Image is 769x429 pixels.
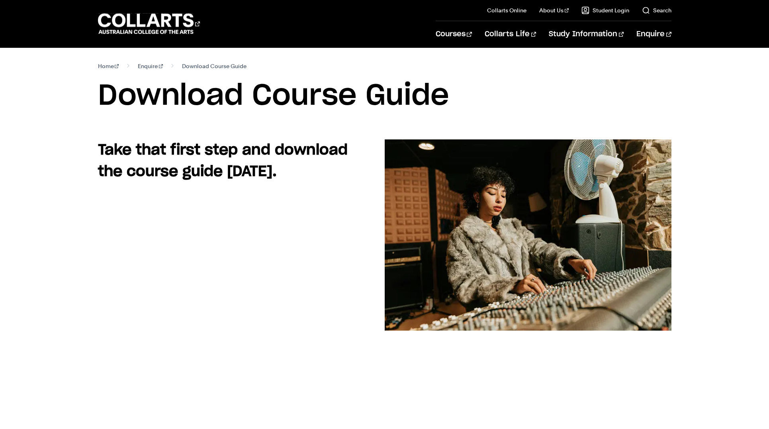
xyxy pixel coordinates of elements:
[487,6,526,14] a: Collarts Online
[182,61,247,72] span: Download Course Guide
[98,78,671,114] h1: Download Course Guide
[436,21,472,47] a: Courses
[549,21,624,47] a: Study Information
[636,21,671,47] a: Enquire
[98,12,200,35] div: Go to homepage
[581,6,629,14] a: Student Login
[642,6,671,14] a: Search
[98,61,119,72] a: Home
[485,21,536,47] a: Collarts Life
[138,61,163,72] a: Enquire
[539,6,569,14] a: About Us
[98,143,348,179] strong: Take that first step and download the course guide [DATE].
